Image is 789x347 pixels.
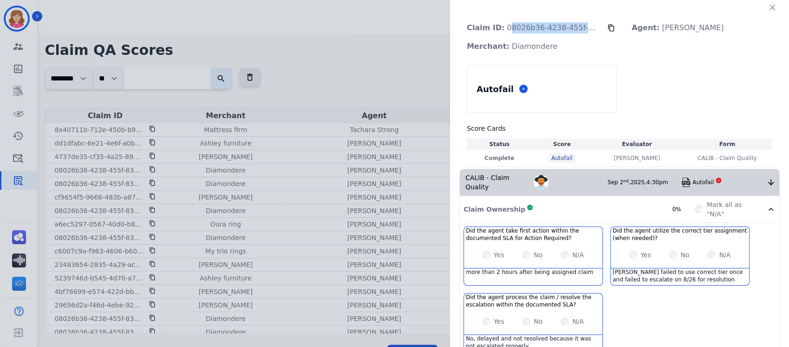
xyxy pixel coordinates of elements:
label: Yes [640,250,651,260]
img: Avatar [534,175,548,190]
sup: nd [623,179,628,183]
th: Form [682,139,772,150]
h3: Score Cards [467,124,772,133]
label: N/A [719,250,730,260]
h3: Did the agent utilize the correct tier assignment (when needed)? [613,227,747,242]
label: N/A [572,317,584,326]
p: Diamondere [459,37,565,56]
strong: Claim ID: [467,23,504,32]
div: Autofail [548,153,575,163]
strong: Agent: [632,23,659,32]
label: No [534,317,542,326]
th: Score [532,139,592,150]
th: Status [467,139,532,150]
label: No [680,250,689,260]
div: Sep 2 , 2025 , [607,179,681,186]
h3: Did the agent take first action within the documented SLA for Action Required? [466,227,600,242]
div: CALIB - Claim Quality [460,169,534,195]
label: Mark all as "N/A" [706,200,755,219]
div: Autofail [692,179,714,186]
div: Autofail [475,81,515,97]
div: ✕ [716,178,721,183]
span: CALIB - Claim Quality [698,154,757,162]
p: [PERSON_NAME] [613,154,660,162]
p: 08026b36-4238-455f-832e-bcdcc263af9a [459,19,607,37]
div: 0% [672,206,695,213]
label: N/A [572,250,584,260]
h3: Did the agent process the claim / resolve the escalation within the documented SLA? [466,294,600,308]
label: Yes [494,317,504,326]
img: qa-pdf.svg [681,178,691,187]
label: No [534,250,542,260]
th: Evaluator [592,139,682,150]
p: [PERSON_NAME] [624,19,731,37]
div: more than 2 hours after being assigned claim [464,268,602,285]
div: [PERSON_NAME] failed to use correct tier once and failed to escalate on 8/26 for resolution [611,268,749,285]
p: Complete [469,154,530,162]
p: Claim Ownership [463,205,525,214]
label: Yes [494,250,504,260]
strong: Merchant: [467,42,509,51]
span: 4:30pm [646,179,668,186]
